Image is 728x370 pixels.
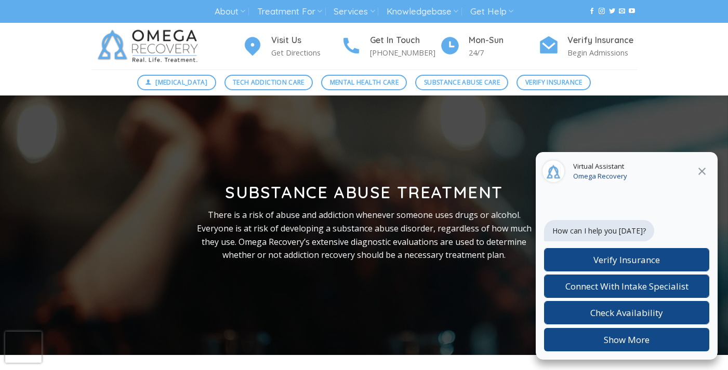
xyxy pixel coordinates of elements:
a: Get Help [470,2,513,21]
p: Get Directions [271,47,341,59]
a: Follow on YouTube [629,8,635,15]
a: Verify Insurance [517,75,591,90]
strong: Substance Abuse Treatment [225,182,503,202]
span: [MEDICAL_DATA] [155,77,207,87]
a: Services [334,2,375,21]
p: Begin Admissions [567,47,637,59]
span: Substance Abuse Care [424,77,500,87]
a: Follow on Twitter [609,8,615,15]
span: Mental Health Care [330,77,399,87]
h4: Get In Touch [370,34,440,47]
a: About [215,2,245,21]
iframe: reCAPTCHA [5,332,42,363]
p: 24/7 [469,47,538,59]
h4: Verify Insurance [567,34,637,47]
a: Knowledgebase [387,2,458,21]
h4: Visit Us [271,34,341,47]
a: Follow on Facebook [589,8,595,15]
a: Substance Abuse Care [415,75,508,90]
a: Tech Addiction Care [224,75,313,90]
a: [MEDICAL_DATA] [137,75,216,90]
span: Verify Insurance [525,77,583,87]
span: Tech Addiction Care [233,77,305,87]
p: [PHONE_NUMBER] [370,47,440,59]
a: Verify Insurance Begin Admissions [538,34,637,59]
a: Visit Us Get Directions [242,34,341,59]
a: Mental Health Care [321,75,407,90]
h4: Mon-Sun [469,34,538,47]
a: Get In Touch [PHONE_NUMBER] [341,34,440,59]
img: Omega Recovery [91,23,208,70]
a: Follow on Instagram [599,8,605,15]
a: Send us an email [619,8,625,15]
a: Treatment For [257,2,322,21]
p: There is a risk of abuse and addiction whenever someone uses drugs or alcohol. Everyone is at ris... [196,209,533,262]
